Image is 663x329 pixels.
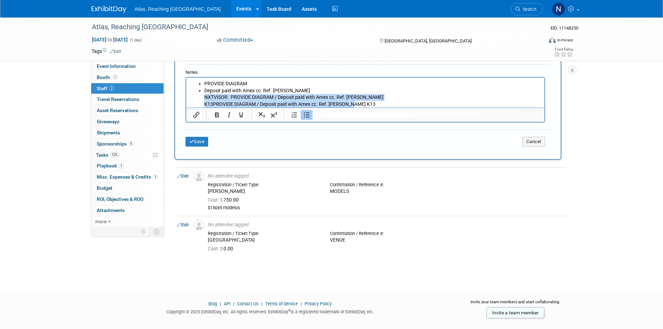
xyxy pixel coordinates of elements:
[91,72,164,83] a: Booth
[237,301,259,306] a: Contact Us
[91,139,164,149] a: Sponsorships5
[110,49,121,54] a: Edit
[97,108,138,113] span: Asset Reservations
[91,61,164,72] a: Event Information
[208,173,564,179] div: No attendee tagged
[235,110,247,120] button: Underline
[91,194,164,205] a: ROI, Objectives & ROO
[194,220,204,230] img: Unassigned-User-Icon.png
[459,299,572,310] div: Invite your team members and start collaborating:
[385,38,472,44] span: [GEOGRAPHIC_DATA], [GEOGRAPHIC_DATA]
[97,75,118,80] span: Booth
[330,182,442,188] div: Confirmation / Reference #:
[110,152,119,157] span: 12%
[190,110,202,120] button: Insert/edit link
[502,36,574,47] div: Event Format
[487,307,544,318] a: Invite a team member
[554,48,573,51] div: Event Rating
[97,141,134,147] span: Sponsorships
[92,307,449,315] div: Copyright © 2025 ExhibitDay, Inc. All rights reserved. ExhibitDay is a registered trademark of Ex...
[91,150,164,160] a: Tasks12%
[91,83,164,94] a: Staff2
[551,25,578,31] span: Event ID: 11148250
[208,246,236,251] span: 0.00
[305,301,332,306] a: Privacy Policy
[186,137,208,147] button: Save
[299,301,303,306] span: |
[91,105,164,116] a: Asset Reservations
[97,119,119,124] span: Giveaways
[231,301,236,306] span: |
[214,37,256,44] button: Committed
[208,246,223,251] span: Cost: $
[97,163,124,169] span: Playbook
[552,2,565,16] img: Nxtvisor Events
[128,141,134,146] span: 5
[97,185,112,191] span: Budget
[330,231,442,236] div: Confirmation / Reference #:
[153,174,158,180] span: 1
[268,110,280,120] button: Superscript
[135,6,221,12] span: Atlas, Reaching [GEOGRAPHIC_DATA]
[208,301,217,306] a: Blog
[186,69,545,76] div: Notes
[177,222,189,227] a: Edit
[208,197,223,203] span: Cost: $
[256,110,268,120] button: Subscript
[218,301,223,306] span: |
[91,94,164,105] a: Travel Reservations
[137,227,150,236] td: Personalize Event Tab Strip
[522,137,545,147] button: Cancel
[177,174,189,179] a: Edit
[96,152,119,158] span: Tasks
[208,231,319,236] div: Registration / Ticket Type:
[91,205,164,216] a: Attachments
[92,37,128,43] span: [DATE] [DATE]
[211,110,223,120] button: Bold
[18,10,354,30] li: Deposit paid with Amex cc. Ref. [PERSON_NAME] NXTVISOR PROVIDE DIAGRAM / Deposit paid with Amex c...
[149,227,164,236] td: Toggle Event Tabs
[289,110,300,120] button: Numbered list
[91,172,164,182] a: Misc. Expenses & Credits1
[208,188,319,195] div: [PERSON_NAME]
[97,207,125,213] span: Attachments
[97,196,143,202] span: ROI, Objectives & ROO
[97,174,158,180] span: Misc. Expenses & Credits
[208,237,319,243] div: [GEOGRAPHIC_DATA]
[260,301,264,306] span: |
[129,38,142,42] span: (1 day)
[119,163,124,169] span: 1
[208,222,564,228] div: No attendee tagged
[194,171,204,182] img: Unassigned-User-Icon.png
[91,116,164,127] a: Giveaways
[224,301,230,306] a: API
[97,63,136,69] span: Event Information
[223,110,235,120] button: Italic
[89,21,532,33] div: Atlas, Reaching [GEOGRAPHIC_DATA]
[92,48,121,55] td: Tags
[557,38,573,43] div: In-Person
[91,160,164,171] a: Playbook1
[301,110,313,120] button: Bullet list
[112,75,118,80] span: Booth not reserved yet
[330,188,442,195] div: MODELS
[91,127,164,138] a: Shipments
[549,37,556,43] img: Format-Inperson.png
[95,219,106,224] span: more
[511,3,543,15] a: Search
[208,182,319,188] div: Registration / Ticket Type:
[91,183,164,194] a: Budget
[97,96,139,102] span: Travel Reservations
[92,6,126,13] img: ExhibitDay
[520,7,536,12] span: Search
[208,205,564,211] div: $150x5 modelos
[208,197,242,203] span: 750.00
[330,237,442,243] div: VENUE
[109,86,114,91] span: 2
[91,216,164,227] a: more
[186,78,544,108] iframe: Rich Text Area
[288,308,291,312] sup: ®
[97,86,114,91] span: Staff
